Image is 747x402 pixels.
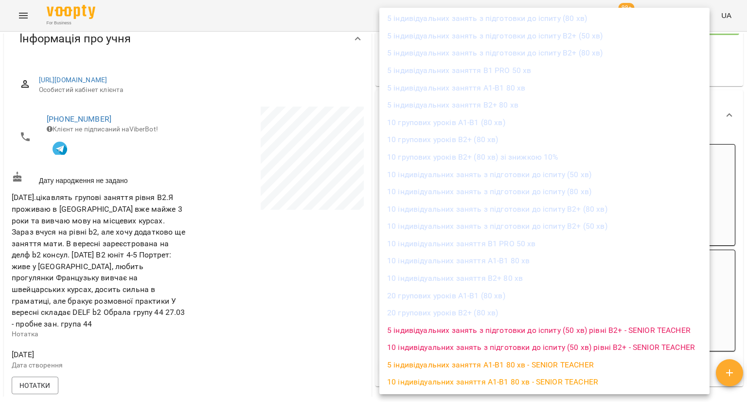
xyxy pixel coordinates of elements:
li: 10 індивідуальних заняття B1 PRO 50 хв [379,235,710,253]
li: 10 індивідуальних заняття В2+ 80 хв [379,270,710,287]
li: 20 групових уроків А1-В1 (80 хв) [379,287,710,305]
li: 10 індивідуальних занять з підготовки до іспиту (50 хв) [379,166,710,183]
li: 10 групових уроків А1-В1 (80 хв) [379,114,710,131]
li: 10 індивідуальних заняття А1-В1 80 хв - SENIOR TEACHER [379,373,710,391]
li: 10 групових уроків В2+ (80 хв) зі знижкою 10% [379,148,710,166]
li: 5 індивідуальних занять з підготовки до іспиту (50 хв) рівні В2+ - SENIOR TEACHER [379,322,710,339]
li: 10 індивідуальних занять з підготовки до іспиту (50 хв) рівні В2+ - SENIOR TEACHER [379,339,710,356]
li: 5 індивідуальних заняття А1-В1 80 хв - SENIOR TEACHER [379,356,710,374]
li: 5 індивідуальних занять з підготовки до іспиту (80 хв) [379,10,710,27]
li: 5 індивідуальних заняття В2+ 80 хв [379,96,710,114]
li: 5 індивідуальних заняття B1 PRO 50 хв [379,62,710,79]
li: 10 індивідуальних заняття А1-В1 80 хв [379,252,710,270]
li: 10 індивідуальних занять з підготовки до іспиту В2+ (50 хв) [379,218,710,235]
li: 5 індивідуальних занять з підготовки до іспиту В2+ (50 хв) [379,27,710,45]
li: 20 групових уроків В2+ (80 хв) [379,304,710,322]
li: 5 індивідуальних заняття А1-В1 80 хв [379,79,710,97]
li: 10 групових уроків В2+ (80 хв) [379,131,710,148]
li: 5 індивідуальних занять з підготовки до іспиту В2+ (80 хв) [379,44,710,62]
li: 10 індивідуальних занять з підготовки до іспиту (80 хв) [379,183,710,201]
li: 10 індивідуальних занять з підготовки до іспиту В2+ (80 хв) [379,201,710,218]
